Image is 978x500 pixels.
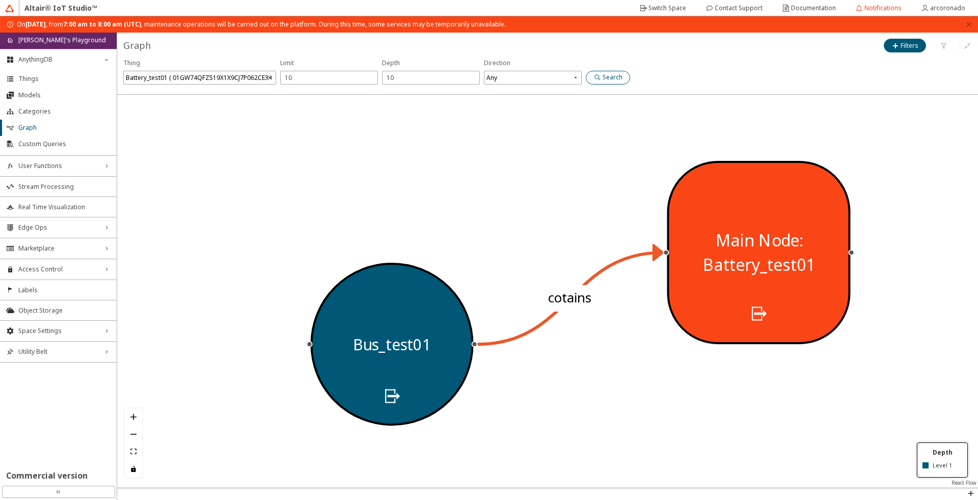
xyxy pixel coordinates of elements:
[690,228,828,277] div: Main Node: Battery_test01
[125,443,142,460] button: fit view
[353,333,431,356] div: Bus_test01
[933,461,952,470] span: Level 1
[126,71,271,85] div: Battery_test01 ( 01GW74QFZ519X1X9CJ7P062CE3 )
[922,448,962,457] div: Depth
[378,382,406,410] unity-button: Go to Thing details
[125,426,142,443] button: zoom out
[484,59,582,68] label: Direction
[486,71,497,85] div: Any
[932,39,957,52] unity-button: Clear Filters
[125,408,142,426] button: zoom in
[123,59,276,68] label: Thing
[952,479,976,486] a: React Flow
[125,460,142,478] button: toggle interactivity
[745,300,773,329] unity-button: Go to Thing details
